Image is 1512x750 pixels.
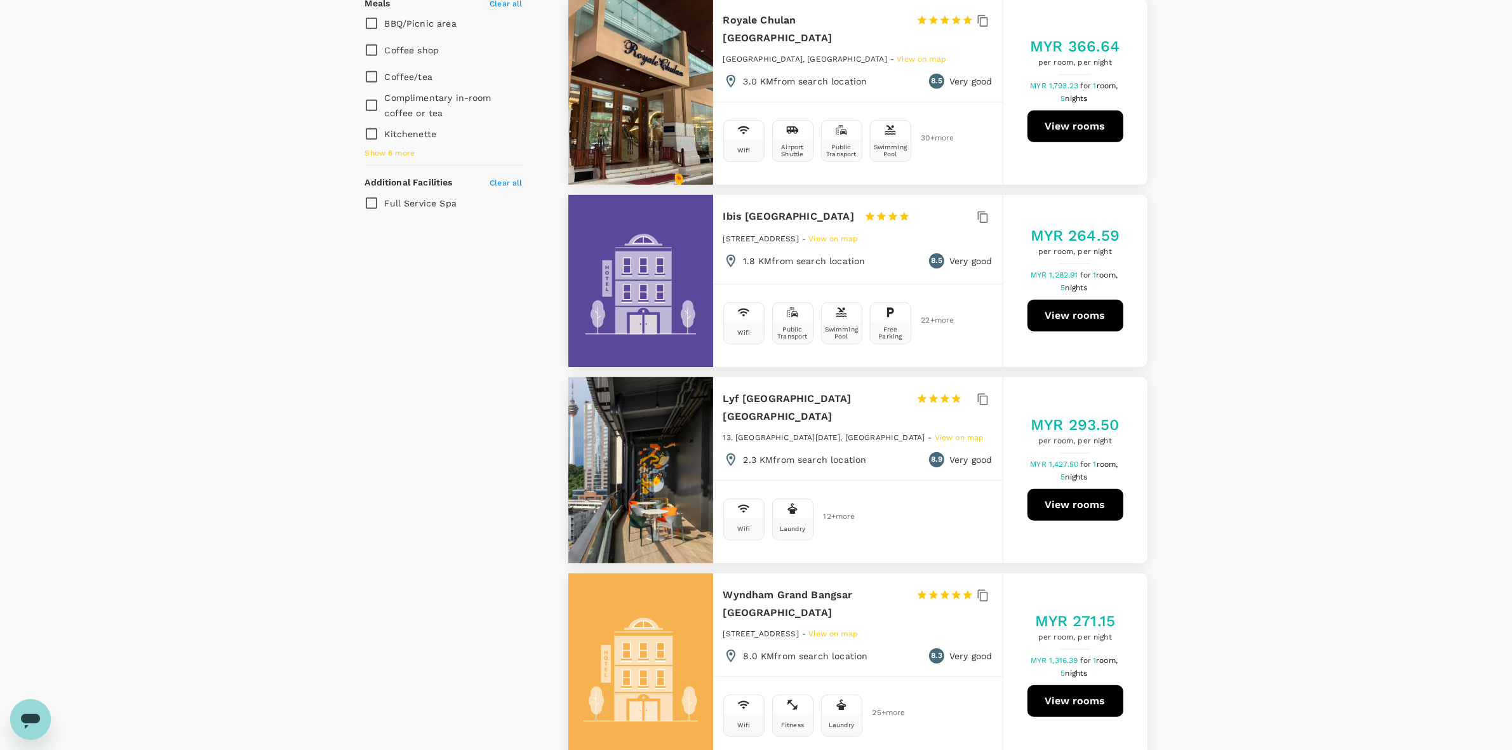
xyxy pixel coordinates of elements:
[723,433,925,442] span: 13. [GEOGRAPHIC_DATA][DATE], [GEOGRAPHIC_DATA]
[737,525,751,532] div: Wifi
[1030,57,1120,69] span: per room, per night
[1080,81,1093,90] span: for
[824,512,843,521] span: 12 + more
[1080,656,1093,665] span: for
[931,650,942,662] span: 8.3
[775,326,810,340] div: Public Transport
[737,721,751,728] div: Wifi
[824,326,859,340] div: Swimming Pool
[949,75,992,88] p: Very good
[1035,611,1116,631] h5: MYR 271.15
[1080,271,1093,279] span: for
[1096,271,1118,279] span: room,
[1093,656,1120,665] span: 1
[1030,36,1120,57] h5: MYR 366.64
[921,134,940,142] span: 30 + more
[10,699,51,740] iframe: Button to launch messaging window
[873,709,892,717] span: 25 + more
[1066,669,1088,678] span: nights
[775,144,810,157] div: Airport Shuttle
[1030,460,1080,469] span: MYR 1,427.50
[931,75,942,88] span: 8.5
[949,453,992,466] p: Very good
[931,255,942,267] span: 8.5
[949,255,992,267] p: Very good
[873,326,908,340] div: Free Parking
[808,628,858,638] a: View on map
[781,721,804,728] div: Fitness
[723,390,906,425] h6: Lyf [GEOGRAPHIC_DATA] [GEOGRAPHIC_DATA]
[385,72,433,82] span: Coffee/tea
[723,208,854,225] h6: Ibis [GEOGRAPHIC_DATA]
[490,178,522,187] span: Clear all
[928,433,935,442] span: -
[1030,81,1080,90] span: MYR 1,793.23
[723,234,799,243] span: [STREET_ADDRESS]
[1080,460,1093,469] span: for
[1060,283,1089,292] span: 5
[1066,283,1088,292] span: nights
[744,255,866,267] p: 1.8 KM from search location
[1027,489,1123,521] button: View rooms
[808,629,858,638] span: View on map
[949,650,992,662] p: Very good
[873,144,908,157] div: Swimming Pool
[1093,271,1120,279] span: 1
[1096,656,1118,665] span: room,
[897,53,946,64] a: View on map
[1031,271,1080,279] span: MYR 1,282.91
[824,144,859,157] div: Public Transport
[897,55,946,64] span: View on map
[737,147,751,154] div: Wifi
[931,453,942,466] span: 8.9
[744,650,868,662] p: 8.0 KM from search location
[935,433,984,442] span: View on map
[921,316,940,325] span: 22 + more
[385,45,439,55] span: Coffee shop
[1094,460,1120,469] span: 1
[1066,94,1088,103] span: nights
[1066,472,1088,481] span: nights
[1031,656,1080,665] span: MYR 1,316.39
[935,432,984,442] a: View on map
[365,176,453,190] h6: Additional Facilities
[1060,669,1089,678] span: 5
[808,233,858,243] a: View on map
[385,198,457,208] span: Full Service Spa
[802,629,808,638] span: -
[1027,685,1123,717] button: View rooms
[1027,300,1123,331] button: View rooms
[385,18,457,29] span: BBQ/Picnic area
[829,721,854,728] div: Laundry
[1031,246,1120,258] span: per room, per night
[1094,81,1120,90] span: 1
[1060,472,1089,481] span: 5
[1097,81,1118,90] span: room,
[1031,225,1120,246] h5: MYR 264.59
[744,453,867,466] p: 2.3 KM from search location
[723,55,887,64] span: [GEOGRAPHIC_DATA], [GEOGRAPHIC_DATA]
[1097,460,1118,469] span: room,
[737,329,751,336] div: Wifi
[1031,435,1120,448] span: per room, per night
[1060,94,1089,103] span: 5
[1035,631,1116,644] span: per room, per night
[780,525,805,532] div: Laundry
[890,55,897,64] span: -
[723,629,799,638] span: [STREET_ADDRESS]
[365,147,415,160] span: Show 6 more
[802,234,808,243] span: -
[723,11,906,47] h6: Royale Chulan [GEOGRAPHIC_DATA]
[744,75,867,88] p: 3.0 KM from search location
[385,93,492,118] span: Complimentary in-room coffee or tea
[385,129,437,139] span: Kitchenette
[1027,110,1123,142] button: View rooms
[808,234,858,243] span: View on map
[1031,415,1120,435] h5: MYR 293.50
[723,586,906,622] h6: Wyndham Grand Bangsar [GEOGRAPHIC_DATA]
